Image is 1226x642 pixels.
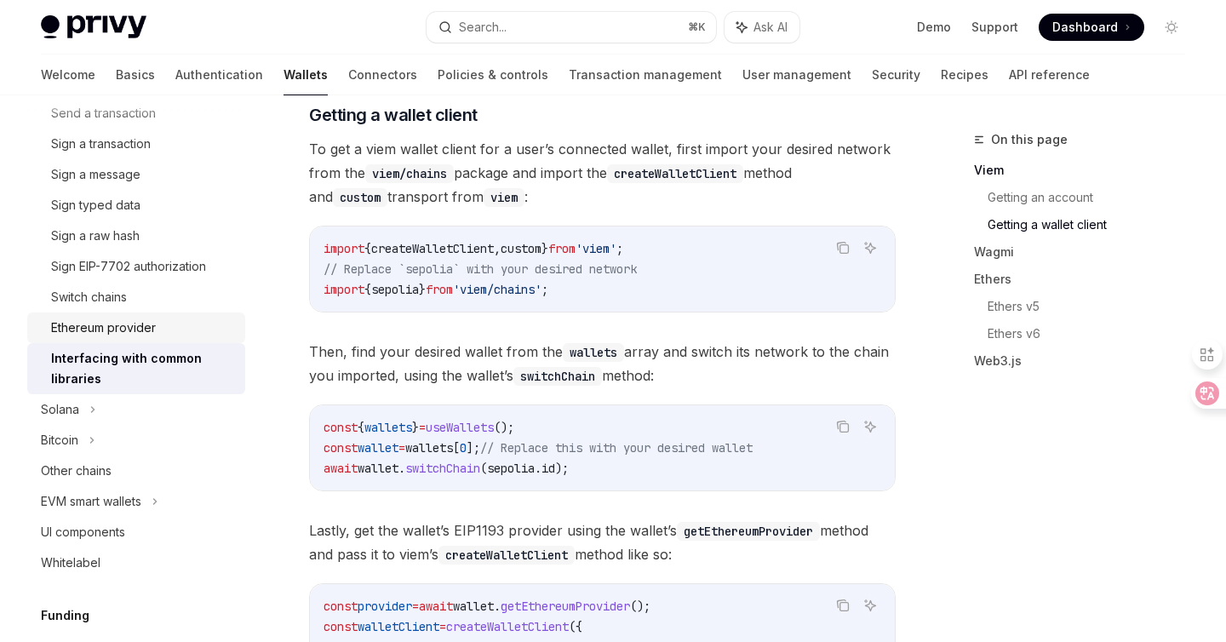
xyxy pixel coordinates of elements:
[832,237,854,259] button: Copy the contents from the code block
[284,54,328,95] a: Wallets
[541,461,555,476] span: id
[484,188,524,207] code: viem
[616,241,623,256] span: ;
[832,594,854,616] button: Copy the contents from the code block
[324,241,364,256] span: import
[41,461,112,481] div: Other chains
[438,54,548,95] a: Policies & controls
[974,238,1199,266] a: Wagmi
[541,241,548,256] span: }
[51,287,127,307] div: Switch chains
[438,546,575,565] code: createWalletClient
[453,599,494,614] span: wallet
[487,461,535,476] span: sepolia
[51,134,151,154] div: Sign a transaction
[1039,14,1144,41] a: Dashboard
[974,347,1199,375] a: Web3.js
[541,282,548,297] span: ;
[358,461,398,476] span: wallet
[494,599,501,614] span: .
[309,519,896,566] span: Lastly, get the wallet’s EIP1193 provider using the wallet’s method and pass it to viem’s method ...
[501,241,541,256] span: custom
[41,430,78,450] div: Bitcoin
[991,129,1068,150] span: On this page
[27,251,245,282] a: Sign EIP-7702 authorization
[494,241,501,256] span: ,
[412,420,419,435] span: }
[27,456,245,486] a: Other chains
[309,103,478,127] span: Getting a wallet client
[116,54,155,95] a: Basics
[27,343,245,394] a: Interfacing with common libraries
[446,619,569,634] span: createWalletClient
[324,619,358,634] span: const
[324,282,364,297] span: import
[364,241,371,256] span: {
[832,416,854,438] button: Copy the contents from the code block
[426,282,453,297] span: from
[41,54,95,95] a: Welcome
[974,157,1199,184] a: Viem
[494,420,514,435] span: ();
[405,461,480,476] span: switchChain
[27,517,245,547] a: UI components
[742,54,851,95] a: User management
[41,605,89,626] h5: Funding
[480,440,753,456] span: // Replace this with your desired wallet
[51,164,140,185] div: Sign a message
[358,599,412,614] span: provider
[309,340,896,387] span: Then, find your desired wallet from the array and switch its network to the chain you imported, u...
[358,619,439,634] span: walletClient
[41,491,141,512] div: EVM smart wallets
[988,211,1199,238] a: Getting a wallet client
[971,19,1018,36] a: Support
[467,440,480,456] span: ];
[175,54,263,95] a: Authentication
[324,420,358,435] span: const
[412,599,419,614] span: =
[51,318,156,338] div: Ethereum provider
[27,159,245,190] a: Sign a message
[859,237,881,259] button: Ask AI
[398,440,405,456] span: =
[859,594,881,616] button: Ask AI
[988,184,1199,211] a: Getting an account
[569,619,582,634] span: ({
[27,312,245,343] a: Ethereum provider
[988,293,1199,320] a: Ethers v5
[1052,19,1118,36] span: Dashboard
[480,461,487,476] span: (
[974,266,1199,293] a: Ethers
[460,440,467,456] span: 0
[535,461,541,476] span: .
[501,599,630,614] span: getEthereumProvider
[555,461,569,476] span: );
[753,19,788,36] span: Ask AI
[27,129,245,159] a: Sign a transaction
[364,282,371,297] span: {
[51,226,140,246] div: Sign a raw hash
[27,190,245,221] a: Sign typed data
[513,367,602,386] code: switchChain
[859,416,881,438] button: Ask AI
[41,553,100,573] div: Whitelabel
[41,522,125,542] div: UI components
[27,547,245,578] a: Whitelabel
[453,282,541,297] span: 'viem/chains'
[324,440,358,456] span: const
[365,164,454,183] code: viem/chains
[41,399,79,420] div: Solana
[324,461,358,476] span: await
[51,195,140,215] div: Sign typed data
[1158,14,1185,41] button: Toggle dark mode
[725,12,799,43] button: Ask AI
[364,420,412,435] span: wallets
[988,320,1199,347] a: Ethers v6
[419,420,426,435] span: =
[607,164,743,183] code: createWalletClient
[439,619,446,634] span: =
[398,461,405,476] span: .
[419,282,426,297] span: }
[453,440,460,456] span: [
[569,54,722,95] a: Transaction management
